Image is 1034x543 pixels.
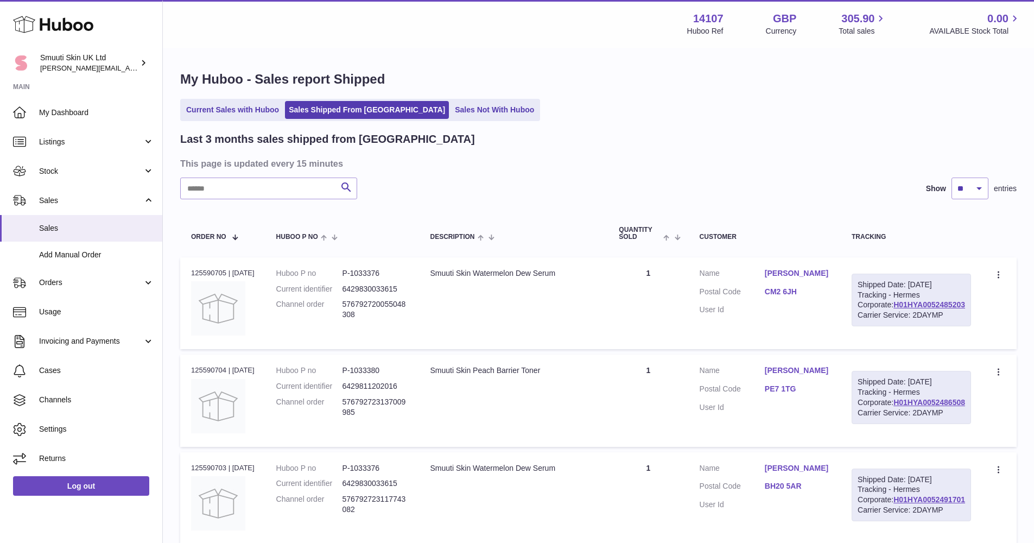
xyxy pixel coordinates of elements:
[451,101,538,119] a: Sales Not With Huboo
[40,64,218,72] span: [PERSON_NAME][EMAIL_ADDRESS][DOMAIN_NAME]
[276,478,342,489] dt: Current identifier
[765,463,830,473] a: [PERSON_NAME]
[276,381,342,392] dt: Current identifier
[191,268,255,278] div: 125590705 | [DATE]
[276,494,342,515] dt: Channel order
[700,268,765,281] dt: Name
[700,287,765,300] dt: Postal Code
[342,284,409,294] dd: 6429830033615
[619,226,661,241] span: Quantity Sold
[929,11,1021,36] a: 0.00 AVAILABLE Stock Total
[893,300,965,309] a: H01HYA0052485203
[841,11,874,26] span: 305.90
[40,53,138,73] div: Smuuti Skin UK Ltd
[276,397,342,418] dt: Channel order
[39,137,143,147] span: Listings
[276,365,342,376] dt: Huboo P no
[191,281,245,336] img: no-photo.jpg
[39,108,154,118] span: My Dashboard
[180,157,1014,169] h3: This page is updated every 15 minutes
[276,463,342,473] dt: Huboo P no
[929,26,1021,36] span: AVAILABLE Stock Total
[773,11,796,26] strong: GBP
[430,268,597,279] div: Smuuti Skin Watermelon Dew Serum
[700,402,765,413] dt: User Id
[191,476,245,531] img: no-photo.jpg
[342,365,409,376] dd: P-1033380
[839,11,887,36] a: 305.90 Total sales
[693,11,724,26] strong: 14107
[342,494,409,515] dd: 576792723117743082
[852,274,971,327] div: Tracking - Hermes Corporate:
[182,101,283,119] a: Current Sales with Huboo
[608,355,688,446] td: 1
[276,299,342,320] dt: Channel order
[342,299,409,320] dd: 576792720055048308
[765,365,830,376] a: [PERSON_NAME]
[765,287,830,297] a: CM2 6JH
[987,11,1008,26] span: 0.00
[858,475,965,485] div: Shipped Date: [DATE]
[342,463,409,473] dd: P-1033376
[39,395,154,405] span: Channels
[926,184,946,194] label: Show
[893,495,965,504] a: H01HYA0052491701
[765,384,830,394] a: PE7 1TG
[700,463,765,476] dt: Name
[765,268,830,279] a: [PERSON_NAME]
[342,478,409,489] dd: 6429830033615
[858,377,965,387] div: Shipped Date: [DATE]
[13,476,149,496] a: Log out
[276,268,342,279] dt: Huboo P no
[858,280,965,290] div: Shipped Date: [DATE]
[700,305,765,315] dt: User Id
[39,424,154,434] span: Settings
[430,233,474,241] span: Description
[39,250,154,260] span: Add Manual Order
[858,505,965,515] div: Carrier Service: 2DAYMP
[191,233,226,241] span: Order No
[608,257,688,349] td: 1
[39,166,143,176] span: Stock
[191,365,255,375] div: 125590704 | [DATE]
[39,336,143,346] span: Invoicing and Payments
[700,365,765,378] dt: Name
[765,481,830,491] a: BH20 5AR
[276,233,318,241] span: Huboo P no
[893,398,965,407] a: H01HYA0052486508
[39,453,154,464] span: Returns
[276,284,342,294] dt: Current identifier
[180,71,1017,88] h1: My Huboo - Sales report Shipped
[700,384,765,397] dt: Postal Code
[700,500,765,510] dt: User Id
[342,381,409,392] dd: 6429811202016
[39,223,154,233] span: Sales
[839,26,887,36] span: Total sales
[13,55,29,71] img: ilona@beautyko.fi
[994,184,1017,194] span: entries
[39,365,154,376] span: Cases
[852,233,971,241] div: Tracking
[700,233,830,241] div: Customer
[39,277,143,288] span: Orders
[700,481,765,494] dt: Postal Code
[191,379,245,433] img: no-photo.jpg
[858,408,965,418] div: Carrier Service: 2DAYMP
[39,307,154,317] span: Usage
[342,268,409,279] dd: P-1033376
[191,463,255,473] div: 125590703 | [DATE]
[852,371,971,424] div: Tracking - Hermes Corporate:
[180,132,475,147] h2: Last 3 months sales shipped from [GEOGRAPHIC_DATA]
[852,469,971,522] div: Tracking - Hermes Corporate:
[430,463,597,473] div: Smuuti Skin Watermelon Dew Serum
[430,365,597,376] div: Smuuti Skin Peach Barrier Toner
[342,397,409,418] dd: 576792723137009985
[285,101,449,119] a: Sales Shipped From [GEOGRAPHIC_DATA]
[858,310,965,320] div: Carrier Service: 2DAYMP
[766,26,797,36] div: Currency
[39,195,143,206] span: Sales
[687,26,724,36] div: Huboo Ref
